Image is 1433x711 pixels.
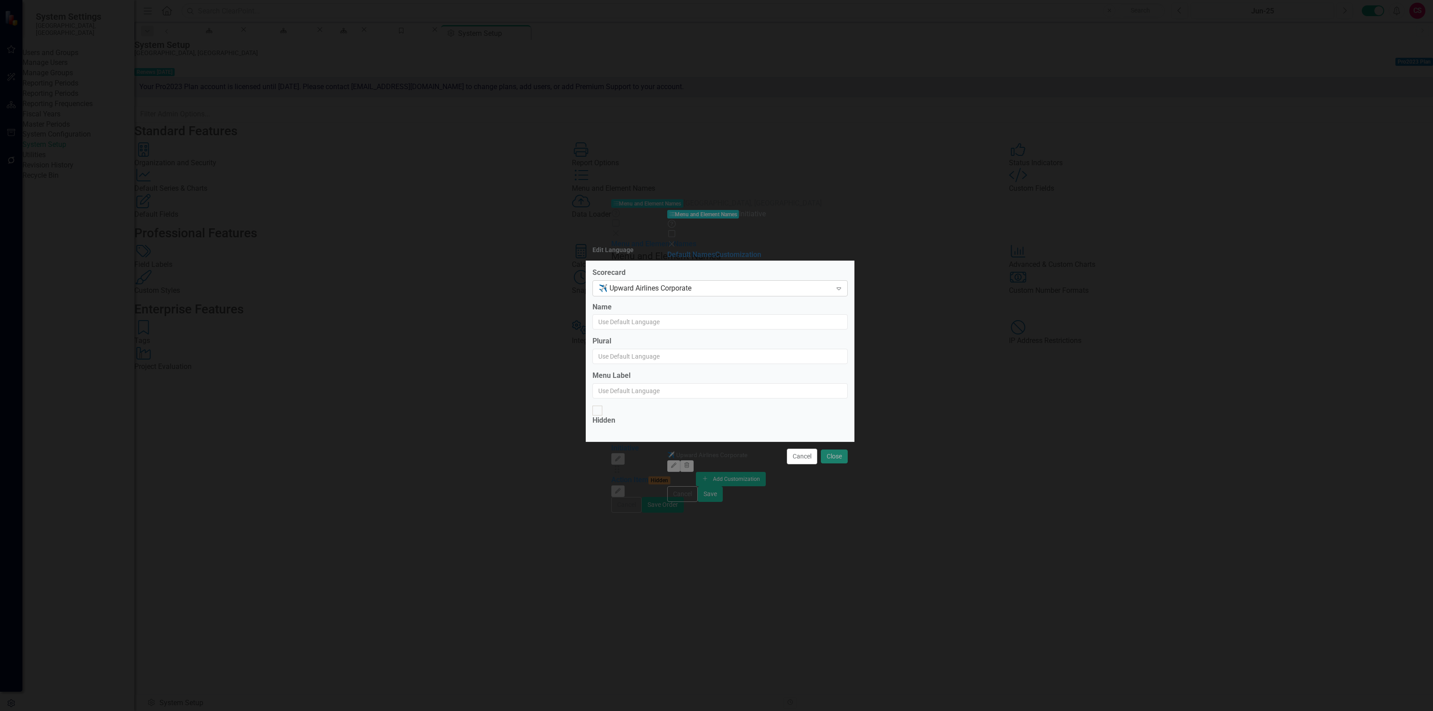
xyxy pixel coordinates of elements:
[592,415,615,426] div: Hidden
[592,302,848,313] label: Name
[592,383,848,398] input: Use Default Language
[592,336,848,347] label: Plural
[592,268,848,278] label: Scorecard
[592,371,848,381] label: Menu Label
[599,283,832,293] div: ✈️ Upward Airlines Corporate
[592,247,634,253] div: Edit Language
[821,450,848,463] button: Close
[592,349,848,364] input: Use Default Language
[592,314,848,330] input: Use Default Language
[787,449,817,464] button: Cancel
